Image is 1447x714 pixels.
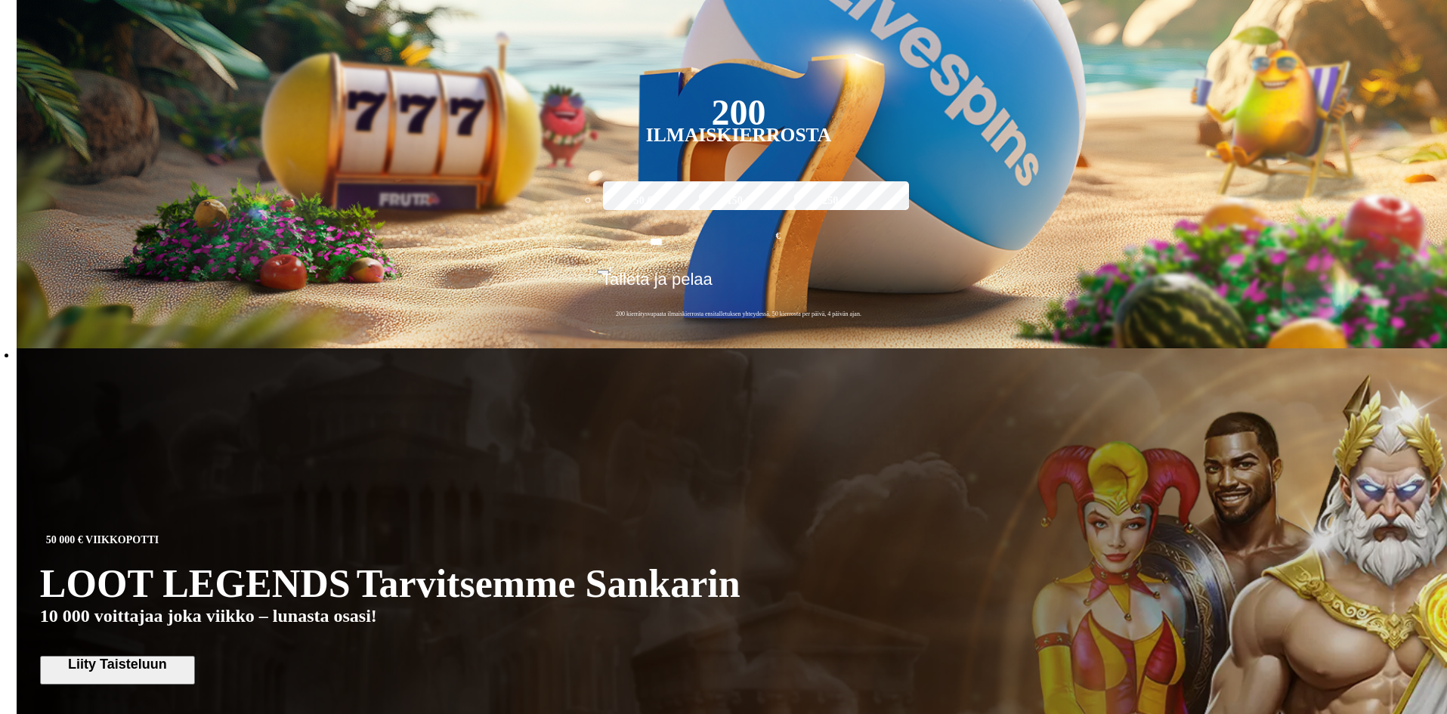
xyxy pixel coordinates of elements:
[40,531,165,549] span: 50 000 € VIIKKOPOTTI
[597,269,880,301] button: Talleta ja pelaa
[48,657,187,672] span: Liity Taisteluun
[776,229,781,243] span: €
[711,104,765,122] div: 200
[790,179,878,223] label: 250 €
[597,310,880,318] span: 200 kierrätysvapaata ilmaiskierrosta ensitalletuksen yhteydessä. 50 kierrosta per päivä, 4 päivän...
[646,126,832,144] div: Ilmaiskierrosta
[695,179,783,223] label: 150 €
[40,606,377,626] span: 10 000 voittajaa joka viikko – lunasta osasi!
[601,270,713,300] span: Talleta ja pelaa
[357,564,741,604] span: Tarvitsemme Sankarin
[40,561,351,606] span: LOOT LEGENDS
[609,264,614,274] span: €
[599,179,687,223] label: 50 €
